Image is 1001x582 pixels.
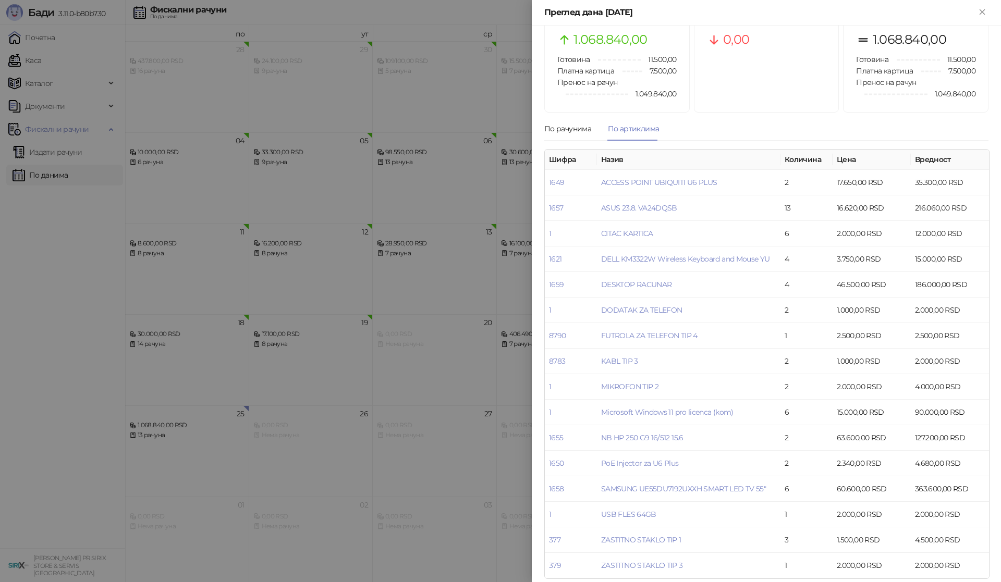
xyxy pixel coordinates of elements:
[549,254,561,264] a: 1621
[545,150,597,170] th: Шифра
[549,407,551,417] a: 1
[780,323,833,349] td: 1
[601,331,698,340] a: FUTROLA ZA TELEFON TIP 4
[601,407,734,417] a: Microsoft Windows 11 pro licenca (kom)
[549,382,551,391] a: 1
[780,150,833,170] th: Количина
[911,246,989,272] td: 15.000,00 RSD
[911,553,989,578] td: 2.000,00 RSD
[911,451,989,476] td: 4.680,00 RSD
[780,527,833,553] td: 3
[833,246,911,272] td: 3.750,00 RSD
[780,170,833,195] td: 2
[940,54,975,65] span: 11.500,00
[833,400,911,425] td: 15.000,00 RSD
[856,66,913,76] span: Платна картица
[856,78,916,87] span: Пренос на рачун
[941,65,975,77] span: 7.500,00
[557,78,617,87] span: Пренос на рачун
[780,272,833,298] td: 4
[833,150,911,170] th: Цена
[544,123,591,134] div: По рачунима
[601,382,658,391] a: MIKROFON TIP 2
[911,476,989,502] td: 363.600,00 RSD
[608,123,659,134] div: По артиклима
[573,30,647,49] span: 1.068.840,00
[601,484,766,493] a: SAMSUNG UE55DU7192UXXH SMART LED TV 55"
[911,170,989,195] td: 35.300,00 RSD
[833,476,911,502] td: 60.600,00 RSD
[601,178,717,187] a: ACCESS POINT UBIQUITI U6 PLUS
[911,349,989,374] td: 2.000,00 RSD
[780,298,833,323] td: 2
[833,195,911,221] td: 16.620,00 RSD
[780,374,833,400] td: 2
[557,55,590,64] span: Готовина
[833,298,911,323] td: 1.000,00 RSD
[927,88,975,100] span: 1.049.840,00
[833,349,911,374] td: 1.000,00 RSD
[833,527,911,553] td: 1.500,00 RSD
[549,305,551,315] a: 1
[601,433,683,442] a: NB HP 250 G9 16/512 15.6
[780,451,833,476] td: 2
[723,30,749,49] span: 0,00
[833,170,911,195] td: 17.650,00 RSD
[780,425,833,451] td: 2
[642,65,677,77] span: 7.500,00
[911,150,989,170] th: Вредност
[856,55,888,64] span: Готовина
[601,535,681,544] a: ZASTITNO STAKLO TIP 1
[911,502,989,527] td: 2.000,00 RSD
[911,425,989,451] td: 127.200,00 RSD
[549,535,560,544] a: 377
[601,280,672,289] a: DESKTOP RACUNAR
[780,553,833,578] td: 1
[601,229,653,238] a: CITAC KARTICA
[833,553,911,578] td: 2.000,00 RSD
[601,561,683,570] a: ZASTITNO STAKLO TIP 3
[549,433,563,442] a: 1655
[780,349,833,374] td: 2
[544,6,976,19] div: Преглед дана [DATE]
[911,195,989,221] td: 216.060,00 RSD
[549,561,561,570] a: 379
[641,54,676,65] span: 11.500,00
[780,400,833,425] td: 6
[549,203,563,213] a: 1657
[911,527,989,553] td: 4.500,00 RSD
[780,502,833,527] td: 1
[780,221,833,246] td: 6
[601,510,656,519] a: USB FLES 64GB
[911,272,989,298] td: 186.000,00 RSD
[557,66,614,76] span: Платна картица
[833,221,911,246] td: 2.000,00 RSD
[976,6,988,19] button: Close
[780,246,833,272] td: 4
[780,195,833,221] td: 13
[833,323,911,349] td: 2.500,00 RSD
[597,150,780,170] th: Назив
[911,221,989,246] td: 12.000,00 RSD
[549,484,564,493] a: 1658
[549,331,566,340] a: 8790
[833,425,911,451] td: 63.600,00 RSD
[601,459,678,468] a: PoE Injector za U6 Plus
[833,502,911,527] td: 2.000,00 RSD
[911,400,989,425] td: 90.000,00 RSD
[628,88,676,100] span: 1.049.840,00
[833,451,911,476] td: 2.340,00 RSD
[911,298,989,323] td: 2.000,00 RSD
[549,229,551,238] a: 1
[911,374,989,400] td: 4.000,00 RSD
[601,203,677,213] a: ASUS 23.8. VA24DQSB
[549,510,551,519] a: 1
[780,476,833,502] td: 6
[601,356,638,366] a: KABL TIP 3
[549,356,565,366] a: 8783
[833,374,911,400] td: 2.000,00 RSD
[601,305,682,315] a: DODATAK ZA TELEFON
[833,272,911,298] td: 46.500,00 RSD
[911,323,989,349] td: 2.500,00 RSD
[549,459,564,468] a: 1650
